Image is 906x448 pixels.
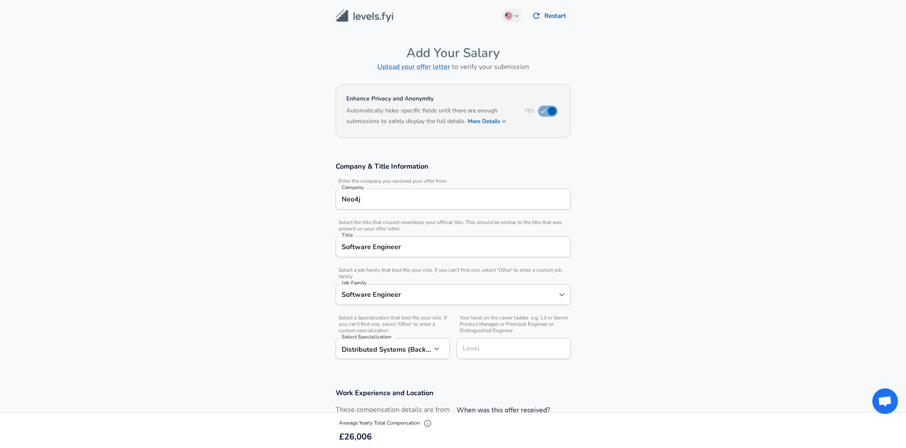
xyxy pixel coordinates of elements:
span: Select a Specialization that best fits your role. If you can't find one, select 'Other' to enter ... [336,315,450,334]
input: Google [339,192,567,206]
h4: Add Your Salary [336,45,571,61]
label: When was this offer received? [457,405,550,415]
span: Yes [525,107,534,114]
label: Select Specialization [342,334,391,339]
span: £ [339,431,344,442]
input: L3 [460,342,567,355]
span: Select the title that closest resembles your official title. This should be similar to the title ... [336,219,571,232]
span: Enter the company you received your offer from [336,178,571,184]
h4: Enhance Privacy and Anonymity [346,95,515,103]
a: Upload your offer letter [377,62,450,72]
button: Open [556,289,568,301]
span: Average Yearly Total Compensation [339,419,434,426]
button: Restart [529,7,571,25]
label: Company [342,185,364,190]
img: Levels.fyi [336,9,393,23]
button: English (US) [501,9,522,23]
h3: Company & Title Information [336,161,571,171]
button: Explain Total Compensation [421,417,434,430]
span: Your level on the career ladder. e.g. L3 or Senior Product Manager or Principal Engineer or Disti... [457,315,571,334]
label: These compensation details are from the perspective of a: [336,405,450,425]
h6: Automatically hides specific fields until there are enough submissions to safely display the full... [346,106,515,127]
div: Open chat [872,388,898,414]
h3: Work Experience and Location [336,388,571,398]
div: Distributed Systems (Back-End) [336,338,431,359]
span: 26,006 [344,431,372,442]
img: English (US) [505,12,512,19]
label: Job Family [342,280,367,285]
span: Select a job family that best fits your role. If you can't find one, select 'Other' to enter a cu... [336,267,571,280]
label: Title [342,233,353,238]
h6: to verify your submission [336,61,571,73]
input: Software Engineer [339,240,567,253]
input: Software Engineer [339,288,554,301]
button: More Details [468,115,507,127]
